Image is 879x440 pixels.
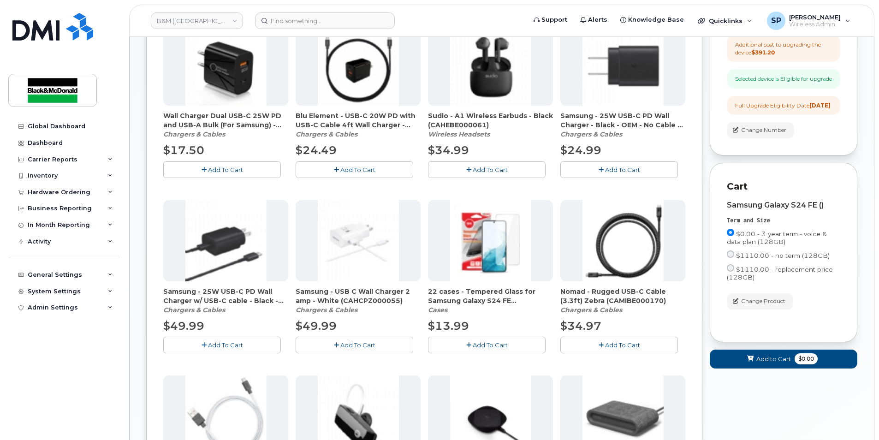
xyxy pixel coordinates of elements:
strong: [DATE] [809,102,831,109]
span: Add to Cart [756,355,791,363]
span: Add To Cart [340,341,375,349]
span: Samsung - 25W USB-C PD Wall Charger - Black - OEM - No Cable - (CAHCPZ000081) [560,111,685,130]
button: Add To Cart [163,337,281,353]
em: Wireless Headsets [428,130,490,138]
a: B&M (Atlantic Region) [151,12,243,29]
span: Wireless Admin [789,21,841,28]
span: Add To Cart [208,166,243,173]
button: Change Number [727,122,794,138]
input: $1110.00 - replacement price (128GB) [727,264,734,272]
div: Full Upgrade Eligibility Date [735,101,831,109]
span: Change Number [741,126,786,134]
input: Find something... [255,12,395,29]
button: Change Product [727,293,793,309]
div: Samsung - 25W USB-C PD Wall Charger - Black - OEM - No Cable - (CAHCPZ000081) [560,111,685,139]
span: $24.99 [560,143,601,157]
span: $17.50 [163,143,204,157]
img: accessory36654.JPG [450,24,531,106]
button: Add To Cart [560,161,678,178]
button: Add To Cart [296,161,413,178]
img: accessory36952.JPG [450,200,531,281]
span: Alerts [588,15,607,24]
button: Add to Cart $0.00 [710,350,857,369]
div: Samsung Galaxy S24 FE () [727,201,840,209]
em: Chargers & Cables [296,306,357,314]
span: $34.97 [560,319,601,333]
span: $49.99 [296,319,337,333]
span: Add To Cart [208,341,243,349]
input: $0.00 - 3 year term - voice & data plan (128GB) [727,229,734,236]
span: 22 cases - Tempered Glass for Samsung Galaxy S24 FE (CATGBE000126) [428,287,553,305]
span: $49.99 [163,319,204,333]
div: Additional cost to upgrading the device [735,41,832,56]
span: Blu Element - USB-C 20W PD with USB-C Cable 4ft Wall Charger - Black (CAHCPZ000096) [296,111,421,130]
span: $34.99 [428,143,469,157]
em: Chargers & Cables [163,306,225,314]
button: Add To Cart [428,337,546,353]
span: Nomad - Rugged USB-C Cable (3.3ft) Zebra (CAMIBE000170) [560,287,685,305]
em: Cases [428,306,447,314]
div: Samsung - 25W USB-C PD Wall Charger w/ USB-C cable - Black - OEM (CAHCPZ000082) [163,287,288,315]
span: $0.00 - 3 year term - voice & data plan (128GB) [727,230,827,245]
button: Add To Cart [428,161,546,178]
div: Nomad - Rugged USB-C Cable (3.3ft) Zebra (CAMIBE000170) [560,287,685,315]
img: accessory36548.JPG [582,200,664,281]
a: Alerts [574,11,614,29]
span: Quicklinks [709,17,742,24]
span: Sudio - A1 Wireless Earbuds - Black (CAHEBE000061) [428,111,553,130]
button: Add To Cart [163,161,281,178]
span: Support [541,15,567,24]
span: SP [771,15,781,26]
p: Cart [727,180,840,193]
span: [PERSON_NAME] [789,13,841,21]
div: 22 cases - Tempered Glass for Samsung Galaxy S24 FE (CATGBE000126) [428,287,553,315]
em: Chargers & Cables [560,306,622,314]
a: Knowledge Base [614,11,690,29]
a: Support [527,11,574,29]
img: accessory36354.JPG [318,200,399,281]
span: Change Product [741,297,785,305]
div: Quicklinks [691,12,759,30]
div: Blu Element - USB-C 20W PD with USB-C Cable 4ft Wall Charger - Black (CAHCPZ000096) [296,111,421,139]
em: Chargers & Cables [296,130,357,138]
img: accessory36709.JPG [185,200,267,281]
span: Add To Cart [605,341,640,349]
em: Chargers & Cables [163,130,225,138]
span: $0.00 [795,353,818,364]
div: Selected device is Eligible for upgrade [735,75,832,83]
span: Samsung - 25W USB-C PD Wall Charger w/ USB-C cable - Black - OEM (CAHCPZ000082) [163,287,288,305]
span: $24.49 [296,143,337,157]
div: Sudio - A1 Wireless Earbuds - Black (CAHEBE000061) [428,111,553,139]
button: Add To Cart [560,337,678,353]
span: Samsung - USB C Wall Charger 2 amp - White (CAHCPZ000055) [296,287,421,305]
span: Add To Cart [473,341,508,349]
span: Add To Cart [605,166,640,173]
span: Knowledge Base [628,15,684,24]
span: Add To Cart [340,166,375,173]
span: $1110.00 - no term (128GB) [736,252,830,259]
input: $1110.00 - no term (128GB) [727,250,734,258]
span: $1110.00 - replacement price (128GB) [727,266,833,281]
img: accessory36907.JPG [185,24,267,106]
em: Chargers & Cables [560,130,622,138]
img: accessory36708.JPG [582,24,664,106]
strong: $391.20 [751,49,775,56]
button: Add To Cart [296,337,413,353]
div: Wall Charger Dual USB-C 25W PD and USB-A Bulk (For Samsung) - Black (CAHCBE000093) [163,111,288,139]
div: Term and Size [727,217,840,225]
span: Wall Charger Dual USB-C 25W PD and USB-A Bulk (For Samsung) - Black (CAHCBE000093) [163,111,288,130]
div: Spencer Pearson [760,12,857,30]
div: Samsung - USB C Wall Charger 2 amp - White (CAHCPZ000055) [296,287,421,315]
span: Add To Cart [473,166,508,173]
img: accessory36347.JPG [318,24,399,106]
span: $13.99 [428,319,469,333]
